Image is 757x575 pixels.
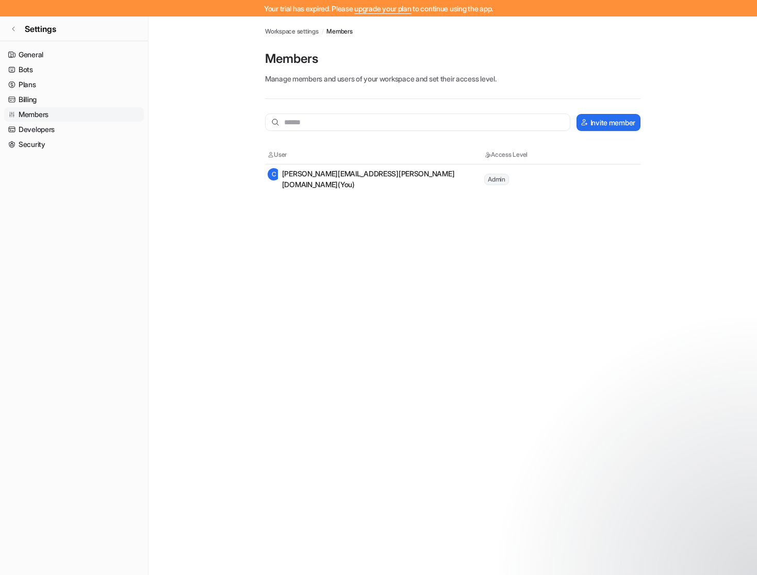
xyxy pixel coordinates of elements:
[265,27,319,36] a: Workspace settings
[268,168,280,180] span: C
[4,77,144,92] a: Plans
[4,137,144,152] a: Security
[577,114,640,131] button: Invite member
[4,47,144,62] a: General
[326,27,352,36] a: Members
[484,150,577,160] th: Access Level
[268,152,274,158] img: User
[354,4,411,13] a: upgrade your plan
[4,62,144,77] a: Bots
[265,73,640,84] p: Manage members and users of your workspace and set their access level.
[4,122,144,137] a: Developers
[322,27,324,36] span: /
[484,174,509,185] span: Admin
[25,23,56,35] span: Settings
[265,51,640,67] p: Members
[4,92,144,107] a: Billing
[267,150,484,160] th: User
[268,168,483,190] div: [PERSON_NAME][EMAIL_ADDRESS][PERSON_NAME][DOMAIN_NAME] (You)
[4,107,144,122] a: Members
[484,152,491,158] img: Access Level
